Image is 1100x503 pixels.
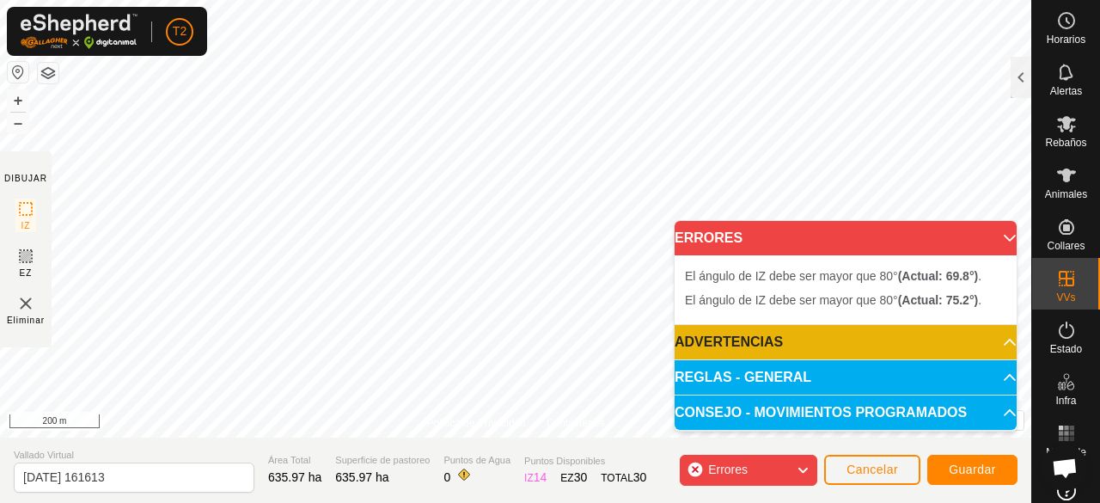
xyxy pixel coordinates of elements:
[898,269,979,283] b: (Actual: 69.8°)
[21,219,31,232] span: IZ
[427,415,526,431] a: Política de Privacidad
[1050,86,1082,96] span: Alertas
[675,255,1017,324] p-accordion-content: ERRORES
[335,470,388,484] span: 635.97 ha
[443,470,450,484] span: 0
[675,396,1017,430] p-accordion-header: CONSEJO - MOVIMIENTOS PROGRAMADOS
[173,22,186,40] span: T2
[633,470,647,484] span: 30
[685,293,981,307] span: El ángulo de IZ debe ser mayor que 80° .
[675,325,1017,359] p-accordion-header: ADVERTENCIAS
[534,470,547,484] span: 14
[1045,138,1086,148] span: Rebaños
[38,63,58,83] button: Capas del Mapa
[1045,189,1087,199] span: Animales
[524,469,547,487] div: IZ
[1056,292,1075,303] span: VVs
[1050,344,1082,354] span: Estado
[574,470,588,484] span: 30
[675,406,967,420] span: CONSEJO - MOVIMIENTOS PROGRAMADOS
[268,470,321,484] span: 635.97 ha
[268,453,321,468] span: Área Total
[685,269,981,283] span: El ángulo de IZ debe ser mayor que 80° .
[1047,34,1085,45] span: Horarios
[443,453,510,468] span: Puntos de Agua
[1047,241,1085,251] span: Collares
[949,463,996,476] span: Guardar
[675,360,1017,395] p-accordion-header: REGLAS - GENERAL
[547,415,604,431] a: Contáctenos
[560,469,587,487] div: EZ
[8,113,28,133] button: –
[8,90,28,111] button: +
[1036,447,1096,468] span: Mapa de Calor
[15,293,36,314] img: VV
[675,371,811,384] span: REGLAS - GENERAL
[14,448,254,463] span: Vallado Virtual
[675,231,742,245] span: ERRORES
[708,463,748,476] span: Errores
[7,314,45,327] span: Eliminar
[20,267,33,279] span: EZ
[846,463,898,476] span: Cancelar
[4,172,47,185] div: DIBUJAR
[675,335,783,349] span: ADVERTENCIAS
[335,453,430,468] span: Superficie de pastoreo
[601,469,646,487] div: TOTAL
[524,454,646,469] span: Puntos Disponibles
[21,14,137,49] img: Logo Gallagher
[675,221,1017,255] p-accordion-header: ERRORES
[824,455,920,485] button: Cancelar
[8,62,28,83] button: Restablecer Mapa
[927,455,1017,485] button: Guardar
[1042,445,1088,491] div: Chat abierto
[898,293,979,307] b: (Actual: 75.2°)
[1055,396,1076,406] span: Infra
